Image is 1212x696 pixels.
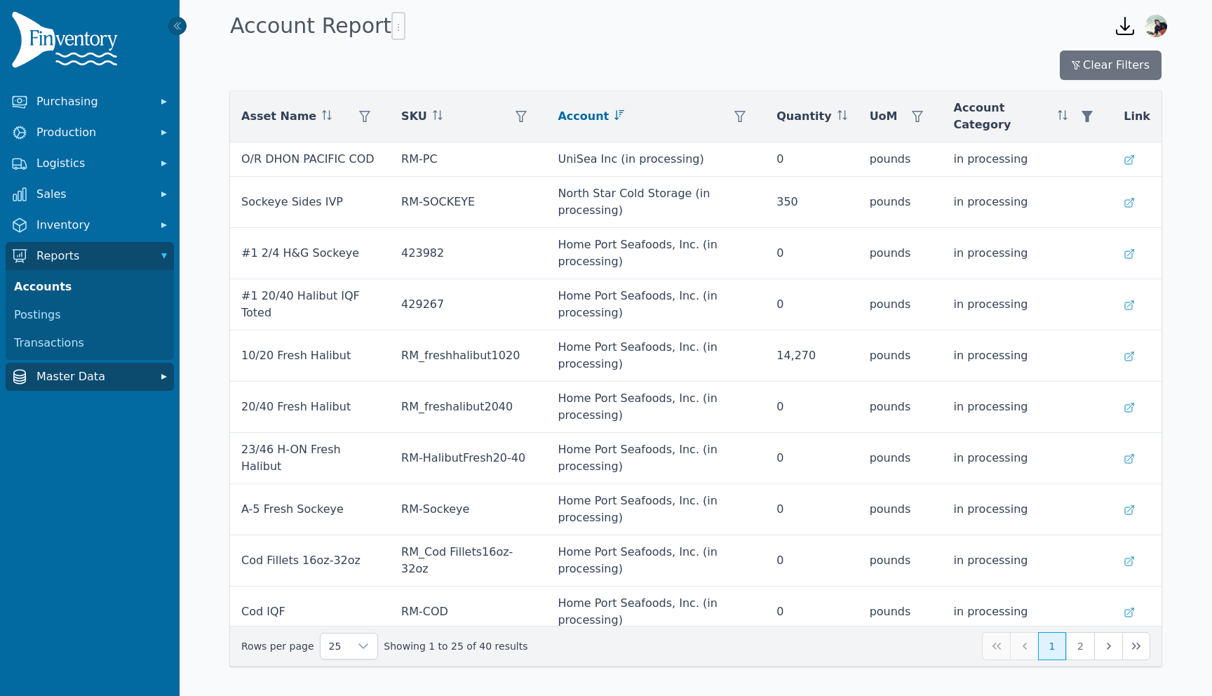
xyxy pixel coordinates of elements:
td: in processing [943,330,1113,382]
span: Master Data [36,368,149,385]
td: 10/20 Fresh Halibut [230,330,390,382]
td: pounds [858,228,943,279]
td: Home Port Seafoods, Inc. (in processing) [546,382,765,433]
td: 0 [765,484,858,535]
a: Accounts [8,273,171,301]
td: pounds [858,382,943,433]
td: 20/40 Fresh Halibut [230,382,390,433]
span: Reports [36,248,149,265]
td: in processing [943,177,1113,228]
td: in processing [943,484,1113,535]
button: Reports [6,242,174,270]
td: pounds [858,484,943,535]
td: in processing [943,279,1113,330]
td: RM_freshalibut2040 [390,382,546,433]
td: Cod IQF [230,587,390,638]
td: 0 [765,587,858,638]
td: in processing [943,228,1113,279]
td: pounds [858,177,943,228]
td: RM_Cod Fillets16oz-32oz [390,535,546,587]
span: Rows per page [321,634,350,659]
td: 0 [765,228,858,279]
td: Home Port Seafoods, Inc. (in processing) [546,330,765,382]
td: in processing [943,535,1113,587]
td: Cod Fillets 16oz-32oz [230,535,390,587]
td: pounds [858,433,943,484]
td: Home Port Seafoods, Inc. (in processing) [546,279,765,330]
td: North Star Cold Storage (in processing) [546,177,765,228]
td: pounds [858,142,943,177]
td: in processing [943,587,1113,638]
td: RM-Sockeye [390,484,546,535]
td: UniSea Inc (in processing) [546,142,765,177]
span: Asset Name [241,108,316,125]
td: #1 2/4 H&G Sockeye [230,228,390,279]
td: O/R DHON PACIFIC COD [230,142,390,177]
span: Purchasing [36,93,149,110]
span: Showing 1 to 25 of 40 results [384,639,527,653]
td: 0 [765,382,858,433]
a: Postings [8,301,171,329]
button: Master Data [6,363,174,391]
button: Page 2 [1066,632,1094,660]
td: RM-SOCKEYE [390,177,546,228]
td: Sockeye Sides IVP [230,177,390,228]
button: Page 1 [1038,632,1066,660]
td: 429267 [390,279,546,330]
td: 0 [765,433,858,484]
td: #1 20/40 Halibut IQF Toted [230,279,390,330]
button: Last Page [1122,632,1150,660]
button: Logistics [6,149,174,178]
td: 423982 [390,228,546,279]
td: Home Port Seafoods, Inc. (in processing) [546,535,765,587]
td: Home Port Seafoods, Inc. (in processing) [546,587,765,638]
img: Finventory [11,11,123,74]
td: 0 [765,535,858,587]
td: 0 [765,142,858,177]
button: Production [6,119,174,147]
a: Transactions [8,329,171,357]
td: pounds [858,587,943,638]
td: pounds [858,330,943,382]
span: Account [558,108,609,125]
td: pounds [858,279,943,330]
span: SKU [401,108,427,125]
td: RM-PC [390,142,546,177]
span: Production [36,124,149,141]
td: Home Port Seafoods, Inc. (in processing) [546,433,765,484]
td: in processing [943,433,1113,484]
span: Link [1124,108,1150,125]
button: Sales [6,180,174,208]
button: Purchasing [6,88,174,116]
button: Clear Filters [1060,51,1161,80]
button: Next Page [1094,632,1122,660]
td: RM-COD [390,587,546,638]
h1: Account Report [230,12,405,40]
td: RM-HalibutFresh20-40 [390,433,546,484]
td: 0 [765,279,858,330]
span: Sales [36,186,149,203]
span: UoM [870,108,898,125]
td: in processing [943,382,1113,433]
td: Home Port Seafoods, Inc. (in processing) [546,484,765,535]
td: 350 [765,177,858,228]
td: RM_freshhalibut1020 [390,330,546,382]
td: 23/46 H-ON Fresh Halibut [230,433,390,484]
img: Arron Kallenberg [1145,15,1167,37]
td: 14,270 [765,330,858,382]
span: Quantity [776,108,831,125]
td: Home Port Seafoods, Inc. (in processing) [546,228,765,279]
span: Account Category [954,100,1053,133]
td: A-5 Fresh Sockeye [230,484,390,535]
td: pounds [858,535,943,587]
span: Logistics [36,155,149,172]
span: Inventory [36,217,149,234]
button: Inventory [6,211,174,239]
td: in processing [943,142,1113,177]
